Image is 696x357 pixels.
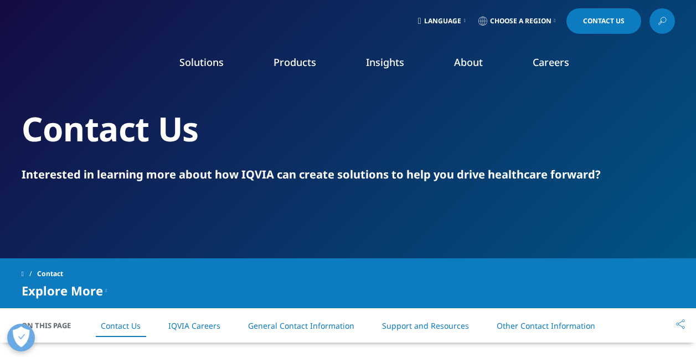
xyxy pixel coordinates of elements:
a: Insights [366,55,404,69]
a: IQVIA Careers [168,320,220,331]
a: Other Contact Information [497,320,595,331]
h2: Contact Us [22,108,675,150]
span: Contact Us [583,18,625,24]
a: Contact Us [566,8,641,34]
nav: Primary [115,39,675,91]
a: Contact Us [101,320,141,331]
a: General Contact Information [248,320,354,331]
span: On This Page [22,320,83,331]
a: Solutions [179,55,224,69]
a: Careers [533,55,569,69]
button: Open Preferences [7,324,35,351]
span: Language [424,17,461,25]
span: Choose a Region [490,17,551,25]
a: About [454,55,483,69]
a: Products [274,55,316,69]
span: Explore More [22,284,103,297]
div: Interested in learning more about how IQVIA can create solutions to help you drive healthcare for... [22,167,675,182]
span: Contact [37,264,63,284]
a: Support and Resources [382,320,469,331]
